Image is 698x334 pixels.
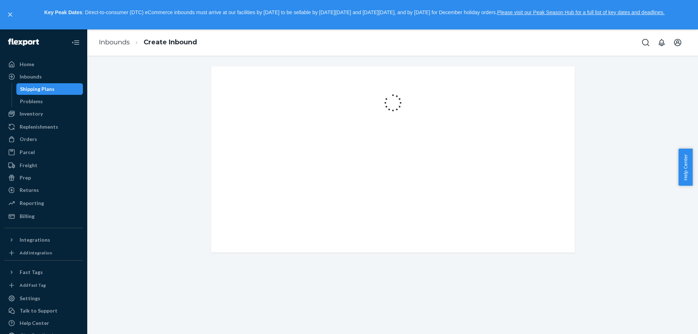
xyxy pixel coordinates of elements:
[20,110,43,117] div: Inventory
[16,96,83,107] a: Problems
[20,250,52,256] div: Add Integration
[4,317,83,329] a: Help Center
[44,9,82,15] strong: Key Peak Dates
[678,149,693,186] button: Help Center
[93,32,203,53] ol: breadcrumbs
[16,83,83,95] a: Shipping Plans
[20,123,58,130] div: Replenishments
[20,269,43,276] div: Fast Tags
[654,35,669,50] button: Open notifications
[4,305,83,317] button: Talk to Support
[4,197,83,209] a: Reporting
[20,73,42,80] div: Inbounds
[99,38,130,46] a: Inbounds
[68,35,83,50] button: Close Navigation
[20,200,44,207] div: Reporting
[4,266,83,278] button: Fast Tags
[4,249,83,257] a: Add Integration
[4,146,83,158] a: Parcel
[20,319,49,327] div: Help Center
[20,85,55,93] div: Shipping Plans
[4,59,83,70] a: Home
[20,236,50,244] div: Integrations
[20,295,40,302] div: Settings
[20,162,37,169] div: Freight
[20,136,37,143] div: Orders
[20,186,39,194] div: Returns
[4,71,83,83] a: Inbounds
[4,293,83,304] a: Settings
[638,35,653,50] button: Open Search Box
[7,11,14,18] button: close,
[17,7,691,19] p: : Direct-to-consumer (DTC) eCommerce inbounds must arrive at our facilities by [DATE] to be sella...
[20,174,31,181] div: Prep
[4,234,83,246] button: Integrations
[4,184,83,196] a: Returns
[20,213,35,220] div: Billing
[4,210,83,222] a: Billing
[8,39,39,46] img: Flexport logo
[670,35,685,50] button: Open account menu
[20,149,35,156] div: Parcel
[20,61,34,68] div: Home
[4,133,83,145] a: Orders
[20,307,57,314] div: Talk to Support
[20,98,43,105] div: Problems
[144,38,197,46] a: Create Inbound
[4,121,83,133] a: Replenishments
[4,281,83,290] a: Add Fast Tag
[4,108,83,120] a: Inventory
[497,9,665,15] a: Please visit our Peak Season Hub for a full list of key dates and deadlines.
[4,160,83,171] a: Freight
[20,282,46,288] div: Add Fast Tag
[4,172,83,184] a: Prep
